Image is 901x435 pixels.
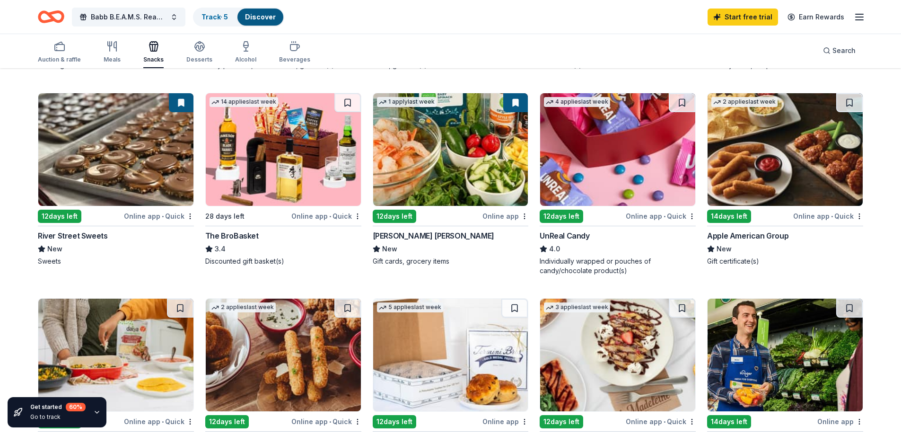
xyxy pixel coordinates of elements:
[205,93,361,266] a: Image for The BroBasket14 applieslast week28 days leftOnline app•QuickThe BroBasket3.4Discounted ...
[793,210,863,222] div: Online app Quick
[205,230,259,241] div: The BroBasket
[329,418,331,426] span: •
[206,93,361,206] img: Image for The BroBasket
[707,230,788,241] div: Apple American Group
[38,37,81,68] button: Auction & raffle
[205,211,245,222] div: 28 days left
[707,415,751,428] div: 14 days left
[482,416,528,427] div: Online app
[162,213,164,220] span: •
[373,257,529,266] div: Gift cards, grocery items
[30,403,86,411] div: Get started
[235,56,256,63] div: Alcohol
[143,56,164,63] div: Snacks
[66,403,86,411] div: 60 %
[245,13,276,21] a: Discover
[482,210,528,222] div: Online app
[373,93,529,266] a: Image for Harris Teeter1 applylast week12days leftOnline app[PERSON_NAME] [PERSON_NAME]NewGift ca...
[815,41,863,60] button: Search
[817,416,863,427] div: Online app
[832,45,856,56] span: Search
[206,299,361,411] img: Image for Old Chicago Pizza & Taproom
[544,302,610,312] div: 3 applies last week
[124,210,194,222] div: Online app Quick
[38,93,194,266] a: Image for River Street Sweets12days leftOnline app•QuickRiver Street SweetsNewSweets
[708,93,863,206] img: Image for Apple American Group
[193,8,284,27] button: Track· 5Discover
[291,210,361,222] div: Online app Quick
[540,415,583,428] div: 12 days left
[664,418,665,426] span: •
[30,413,86,421] div: Go to track
[291,416,361,427] div: Online app Quick
[377,97,437,107] div: 1 apply last week
[377,302,443,312] div: 5 applies last week
[104,37,121,68] button: Meals
[711,97,778,107] div: 2 applies last week
[540,257,696,275] div: Individually wrapped or pouches of candy/chocolate product(s)
[235,37,256,68] button: Alcohol
[373,210,416,223] div: 12 days left
[279,56,310,63] div: Beverages
[91,11,166,23] span: Babb B.E.A.M.S. Reading Celebration
[708,9,778,26] a: Start free trial
[373,299,528,411] img: Image for Termini Brothers Bakery
[782,9,850,26] a: Earn Rewards
[540,299,695,411] img: Image for La Madeleine
[186,37,212,68] button: Desserts
[38,210,81,223] div: 12 days left
[540,93,695,206] img: Image for UnReal Candy
[186,56,212,63] div: Desserts
[38,56,81,63] div: Auction & raffle
[373,230,494,241] div: [PERSON_NAME] [PERSON_NAME]
[707,257,863,266] div: Gift certificate(s)
[831,213,833,220] span: •
[210,97,278,107] div: 14 applies last week
[708,299,863,411] img: Image for Kroger
[38,93,193,206] img: Image for River Street Sweets
[549,243,560,255] span: 4.0
[717,243,732,255] span: New
[329,213,331,220] span: •
[626,416,696,427] div: Online app Quick
[210,302,276,312] div: 2 applies last week
[162,418,164,426] span: •
[279,37,310,68] button: Beverages
[215,243,226,255] span: 3.4
[540,93,696,275] a: Image for UnReal Candy4 applieslast week12days leftOnline app•QuickUnReal Candy4.0Individually wr...
[38,257,194,266] div: Sweets
[38,6,64,28] a: Home
[143,37,164,68] button: Snacks
[72,8,185,27] button: Babb B.E.A.M.S. Reading Celebration
[373,93,528,206] img: Image for Harris Teeter
[544,97,610,107] div: 4 applies last week
[38,230,107,241] div: River Street Sweets
[664,213,665,220] span: •
[38,299,193,411] img: Image for Daiya
[540,210,583,223] div: 12 days left
[626,210,696,222] div: Online app Quick
[540,230,589,241] div: UnReal Candy
[373,415,416,428] div: 12 days left
[707,93,863,266] a: Image for Apple American Group2 applieslast week14days leftOnline app•QuickApple American GroupNe...
[47,243,62,255] span: New
[104,56,121,63] div: Meals
[201,13,228,21] a: Track· 5
[205,257,361,266] div: Discounted gift basket(s)
[707,210,751,223] div: 14 days left
[382,243,397,255] span: New
[205,415,249,428] div: 12 days left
